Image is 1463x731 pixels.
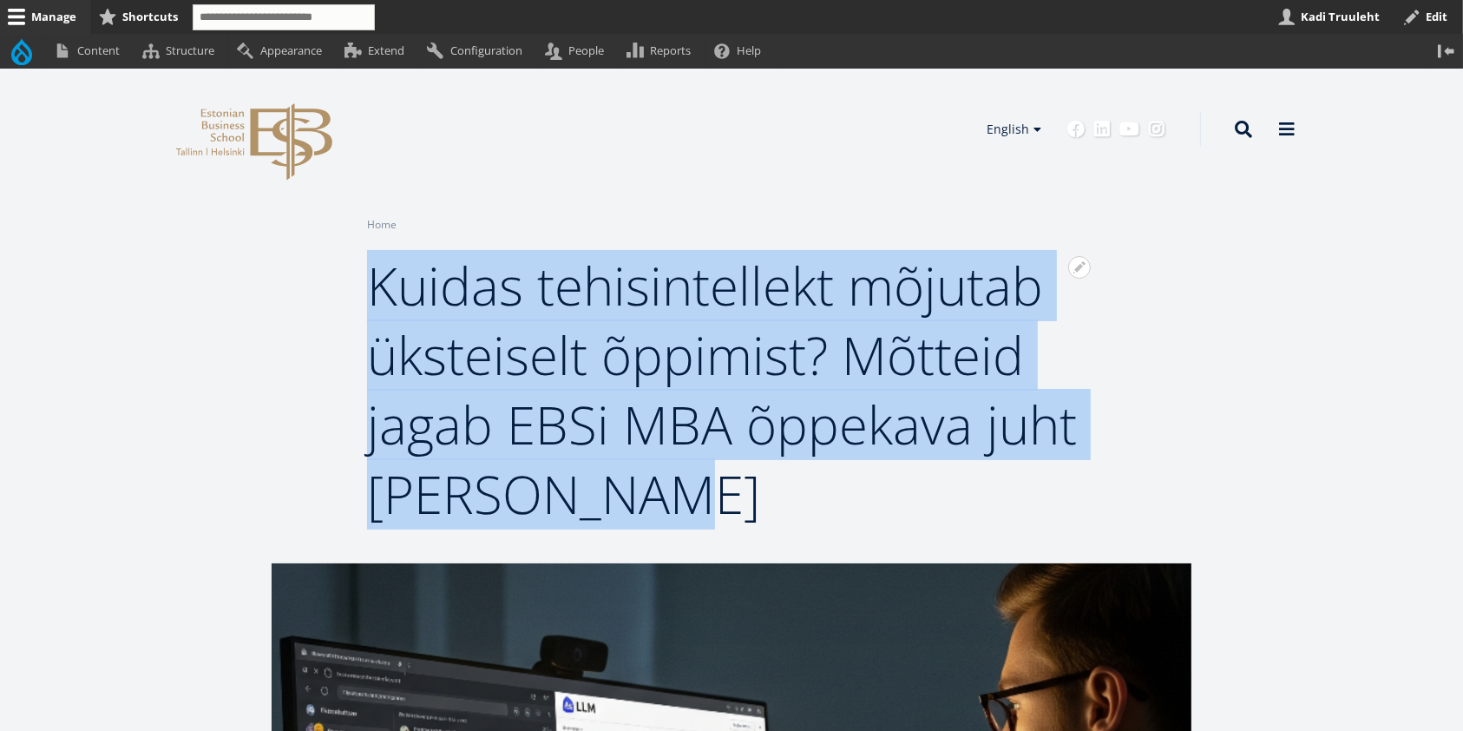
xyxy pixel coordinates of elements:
a: Linkedin [1093,121,1111,138]
a: Help [706,34,777,68]
a: Configuration [419,34,537,68]
a: Content [46,34,134,68]
a: Home [367,216,397,234]
a: Facebook [1067,121,1085,138]
button: Vertical orientation [1429,34,1463,68]
span: Kuidas tehisintellekt mõjutab üksteiselt õppimist? Mõtteid jagab EBSi MBA õppekava juht [PERSON_N... [367,250,1077,530]
a: Appearance [229,34,337,68]
a: Extend [337,34,419,68]
a: Youtube [1119,121,1139,138]
a: Instagram [1148,121,1165,138]
a: Structure [134,34,229,68]
a: Reports [620,34,706,68]
button: Open configuration options [1068,256,1091,279]
a: People [537,34,619,68]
